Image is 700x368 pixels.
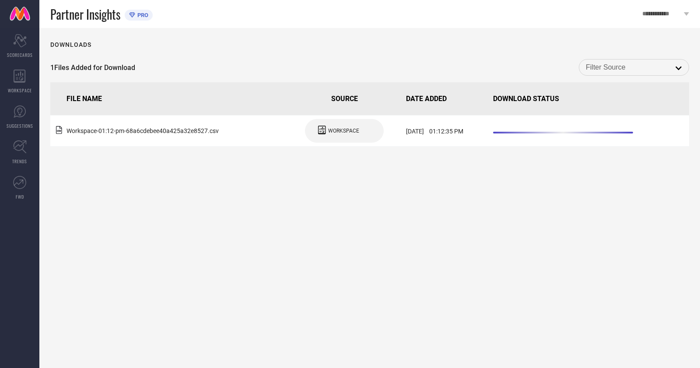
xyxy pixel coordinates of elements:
span: WORKSPACE [328,128,359,134]
span: Partner Insights [50,5,120,23]
span: TRENDS [12,158,27,165]
h1: Downloads [50,41,91,48]
span: PRO [135,12,148,18]
span: SUGGESTIONS [7,123,33,129]
span: FWD [16,193,24,200]
span: SCORECARDS [7,52,33,58]
span: 1 Files Added for Download [50,63,135,72]
th: FILE NAME [50,82,287,116]
span: [DATE] 01:12:35 PM [406,128,463,135]
th: DOWNLOAD STATUS [490,82,689,116]
th: SOURCE [287,82,403,116]
span: WORKSPACE [8,87,32,94]
th: DATE ADDED [402,82,490,116]
span: Workspace - 01:12-pm - 68a6cdebee40a425a32e8527 .csv [66,127,219,134]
